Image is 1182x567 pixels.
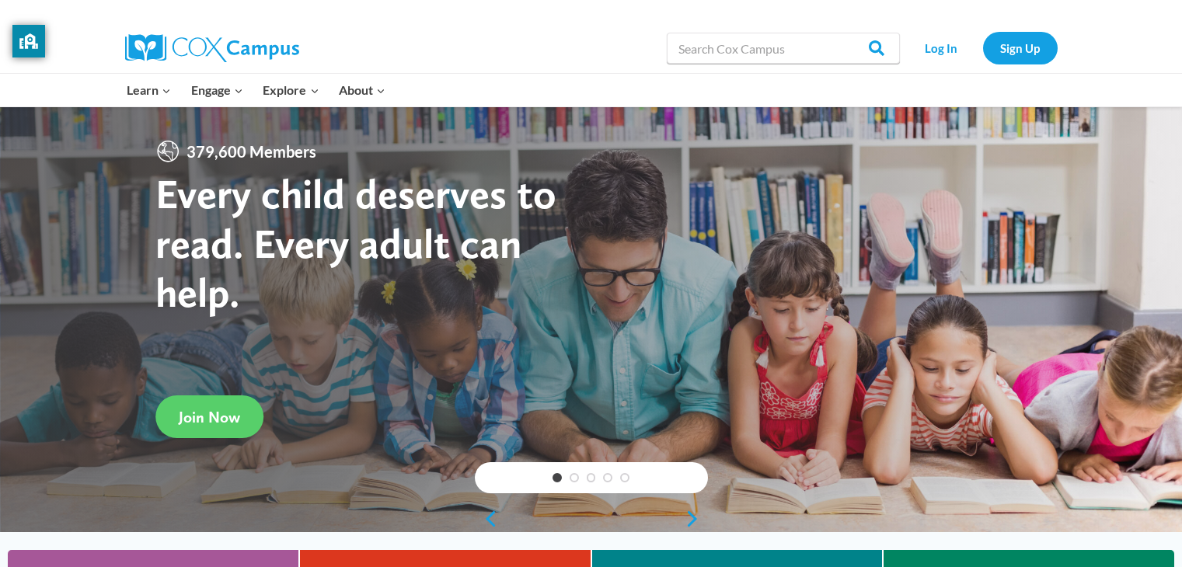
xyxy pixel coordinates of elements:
[620,473,629,482] a: 5
[570,473,579,482] a: 2
[339,80,385,100] span: About
[179,408,240,426] span: Join Now
[667,33,900,64] input: Search Cox Campus
[908,32,1058,64] nav: Secondary Navigation
[908,32,975,64] a: Log In
[180,139,323,164] span: 379,600 Members
[475,510,498,528] a: previous
[475,503,708,534] div: content slider buttons
[983,32,1058,64] a: Sign Up
[12,25,45,57] button: privacy banner
[127,80,171,100] span: Learn
[125,34,299,62] img: Cox Campus
[685,510,708,528] a: next
[155,169,556,317] strong: Every child deserves to read. Every adult can help.
[155,395,263,438] a: Join Now
[553,473,562,482] a: 1
[603,473,612,482] a: 4
[263,80,319,100] span: Explore
[191,80,243,100] span: Engage
[117,74,396,106] nav: Primary Navigation
[587,473,596,482] a: 3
